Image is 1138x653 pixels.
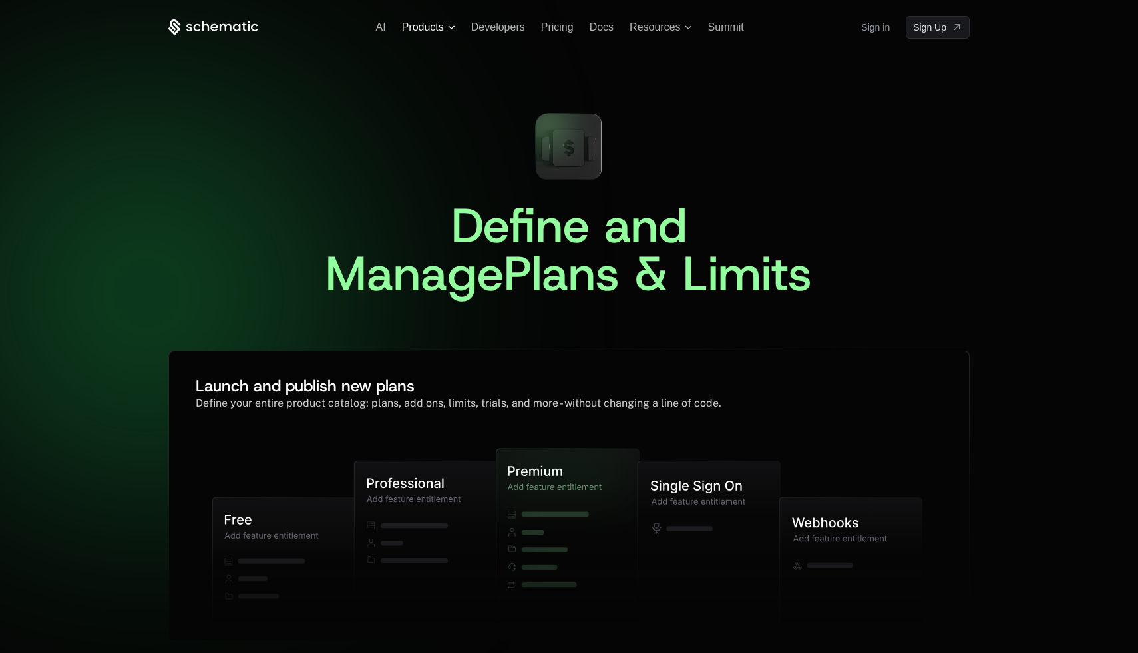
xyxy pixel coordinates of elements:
span: Define and Manage [325,194,701,306]
a: Pricing [541,21,574,33]
span: Products [402,21,444,33]
a: Developers [471,21,525,33]
a: Summit [708,21,744,33]
a: AI [376,21,386,33]
span: Sign Up [913,21,946,34]
a: [object Object] [906,16,970,39]
span: Plans & Limits [504,242,812,306]
a: Docs [590,21,614,33]
a: Sign in [861,17,890,38]
span: Resources [630,21,680,33]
